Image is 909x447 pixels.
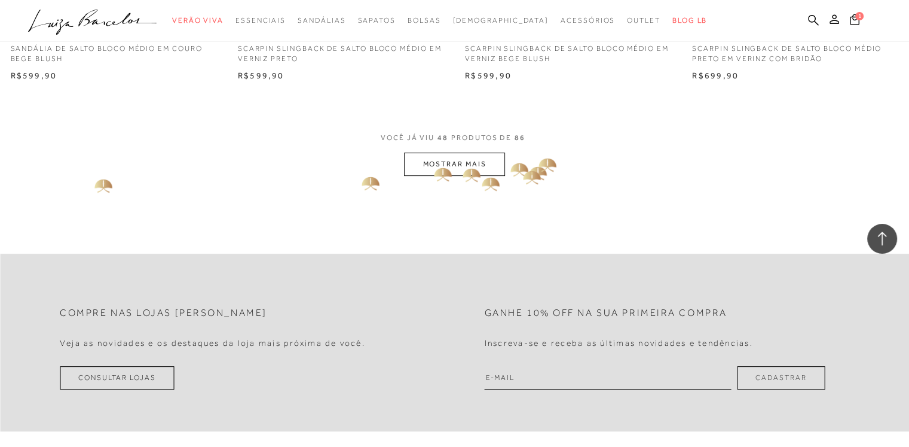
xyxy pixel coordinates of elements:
span: Sandálias [298,16,345,25]
span: R$699,90 [692,71,739,80]
span: 1 [855,12,864,20]
span: Outlet [627,16,660,25]
span: Bolsas [408,16,441,25]
a: categoryNavScreenReaderText [298,10,345,32]
a: categoryNavScreenReaderText [357,10,395,32]
span: 48 [437,133,448,142]
a: SCARPIN SLINGBACK DE SALTO BLOCO MÉDIO PRETO EM VERINZ COM BRIDÃO [683,37,907,64]
a: categoryNavScreenReaderText [627,10,660,32]
span: 86 [515,133,525,142]
span: Essenciais [235,16,286,25]
a: SCARPIN SLINGBACK DE SALTO BLOCO MÉDIO EM VERNIZ BEGE BLUSH [456,37,680,64]
span: R$599,90 [238,71,284,80]
h4: Inscreva-se e receba as últimas novidades e tendências. [485,338,753,348]
button: Cadastrar [737,366,825,390]
h2: Ganhe 10% off na sua primeira compra [485,308,727,319]
a: categoryNavScreenReaderText [235,10,286,32]
a: SCARPIN SLINGBACK DE SALTO BLOCO MÉDIO EM VERNIZ PRETO [229,37,453,64]
span: R$599,90 [11,71,57,80]
span: Acessórios [561,16,615,25]
span: VOCÊ JÁ VIU PRODUTOS DE [381,133,528,142]
a: categoryNavScreenReaderText [561,10,615,32]
button: 1 [846,13,863,29]
a: BLOG LB [672,10,707,32]
a: SANDÁLIA DE SALTO BLOCO MÉDIO EM COURO BEGE BLUSH [2,37,226,64]
span: BLOG LB [672,16,707,25]
button: MOSTRAR MAIS [404,153,504,176]
a: Consultar Lojas [60,366,175,390]
input: E-mail [485,366,732,390]
span: Sapatos [357,16,395,25]
span: [DEMOGRAPHIC_DATA] [452,16,549,25]
span: R$599,90 [465,71,512,80]
h4: Veja as novidades e os destaques da loja mais próxima de você. [60,338,365,348]
a: categoryNavScreenReaderText [408,10,441,32]
a: categoryNavScreenReaderText [172,10,224,32]
span: Verão Viva [172,16,224,25]
h2: Compre nas lojas [PERSON_NAME] [60,308,267,319]
a: noSubCategoriesText [452,10,549,32]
